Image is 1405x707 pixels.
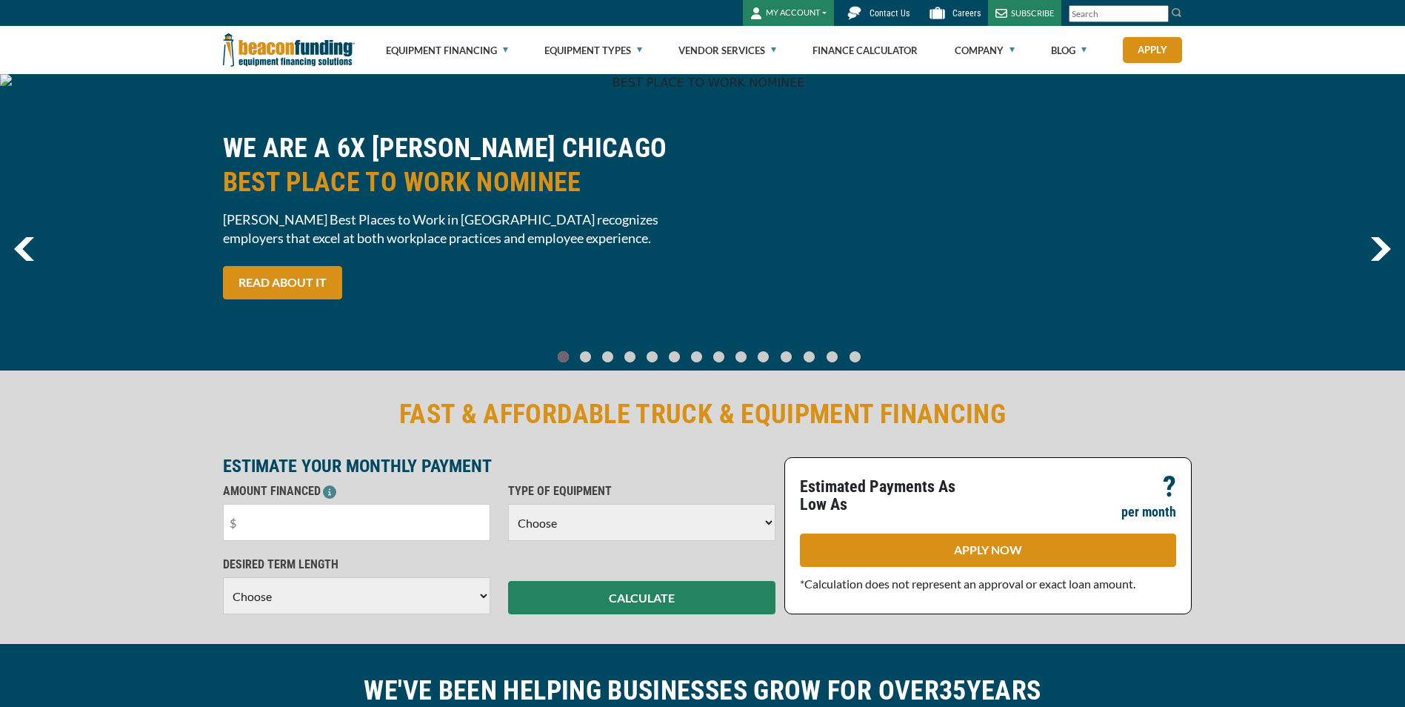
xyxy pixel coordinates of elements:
span: 35 [939,675,967,706]
span: Careers [952,8,981,19]
p: Estimated Payments As Low As [800,478,979,514]
img: Search [1171,7,1183,19]
p: TYPE OF EQUIPMENT [508,482,775,500]
a: Vendor Services [678,27,776,74]
a: Go To Slide 6 [688,351,706,363]
span: [PERSON_NAME] Best Places to Work in [GEOGRAPHIC_DATA] recognizes employers that excel at both wo... [223,210,694,248]
a: Finance Calculator [812,27,918,74]
a: Go To Slide 2 [599,351,617,363]
a: Go To Slide 5 [666,351,684,363]
a: Go To Slide 12 [823,351,841,363]
a: Equipment Types [544,27,642,74]
h2: WE ARE A 6X [PERSON_NAME] CHICAGO [223,131,694,199]
a: Go To Slide 0 [555,351,573,363]
p: DESIRED TERM LENGTH [223,556,490,574]
img: Left Navigator [14,237,34,261]
a: Go To Slide 10 [777,351,795,363]
a: READ ABOUT IT [223,266,342,299]
a: Go To Slide 4 [644,351,661,363]
a: Go To Slide 7 [710,351,728,363]
button: CALCULATE [508,581,775,614]
a: Apply [1123,37,1182,63]
p: ? [1163,478,1176,496]
span: Contact Us [870,8,910,19]
p: per month [1121,503,1176,521]
a: Go To Slide 11 [800,351,818,363]
a: next [1370,237,1391,261]
input: Search [1069,5,1169,22]
a: Clear search text [1153,8,1165,20]
a: APPLY NOW [800,534,1176,567]
a: Go To Slide 9 [755,351,772,363]
a: Equipment Financing [386,27,508,74]
img: Beacon Funding Corporation logo [223,26,355,74]
a: Blog [1051,27,1087,74]
input: $ [223,504,490,541]
img: Right Navigator [1370,237,1391,261]
p: ESTIMATE YOUR MONTHLY PAYMENT [223,457,775,475]
a: Go To Slide 8 [732,351,750,363]
h2: FAST & AFFORDABLE TRUCK & EQUIPMENT FINANCING [223,397,1183,431]
a: Go To Slide 1 [577,351,595,363]
p: AMOUNT FINANCED [223,482,490,500]
span: *Calculation does not represent an approval or exact loan amount. [800,577,1135,591]
a: previous [14,237,34,261]
a: Company [955,27,1015,74]
a: Go To Slide 3 [621,351,639,363]
a: Go To Slide 13 [846,351,864,363]
span: BEST PLACE TO WORK NOMINEE [223,165,694,199]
